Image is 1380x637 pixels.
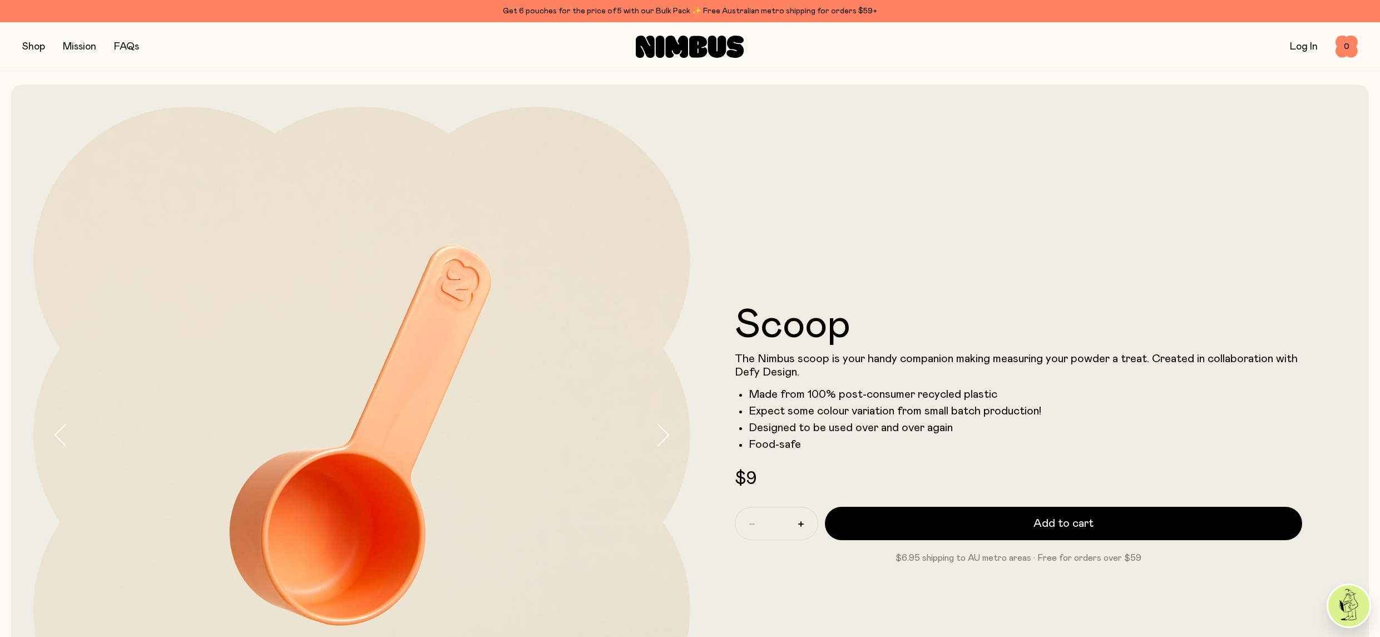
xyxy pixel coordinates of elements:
[735,352,1303,379] p: The Nimbus scoop is your handy companion making measuring your powder a treat. Created in collabo...
[735,305,1303,345] h1: Scoop
[825,507,1303,540] button: Add to cart
[749,404,1303,418] li: Expect some colour variation from small batch production!
[749,388,1303,401] li: Made from 100% post-consumer recycled plastic
[114,42,139,52] a: FAQs
[749,421,1303,434] li: Designed to be used over and over again
[735,551,1303,565] p: $6.95 shipping to AU metro areas · Free for orders over $59
[1336,36,1358,58] button: 0
[22,4,1358,18] div: Get 6 pouches for the price of 5 with our Bulk Pack ✨ Free Australian metro shipping for orders $59+
[1033,516,1094,531] span: Add to cart
[63,42,96,52] a: Mission
[735,470,756,488] span: $9
[749,438,1303,451] li: Food-safe
[1328,585,1369,626] img: agent
[1290,42,1318,52] a: Log In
